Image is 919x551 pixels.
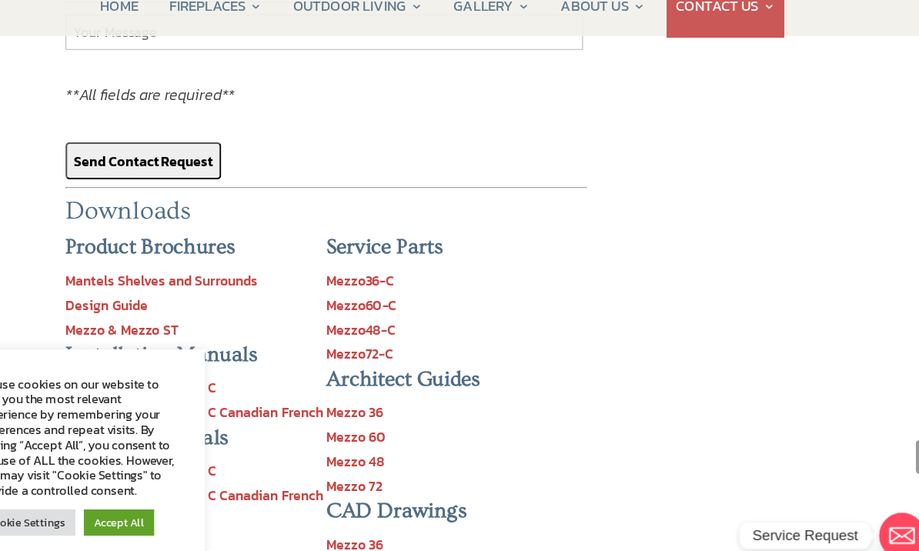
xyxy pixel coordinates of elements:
h3: Product Brochures [115,237,353,268]
h3: CAD Drawings [353,477,590,508]
a: Mezzo 48 [353,434,406,452]
a: Accept All [132,487,196,511]
a: Mezzo60-C [353,292,416,310]
a: Mezzo72-C [353,336,413,355]
a: Mezzo 60 [353,532,406,550]
a: Mezzo36-C [353,269,414,288]
h3: Service Parts [353,237,590,268]
a: Cookie Settings [35,487,125,511]
input: Send Contact Request [115,153,257,187]
a: Mezzo 60 [353,412,406,430]
a: Email [855,490,897,532]
a: Mezzo & Mezzo ST [115,314,218,332]
h2: Downloads [115,202,590,237]
h3: Architect Guides [353,357,590,388]
a: Mantels Shelves and Surrounds [115,269,290,288]
a: Mezzo 36 [353,509,404,528]
a: Mezzo 72 [353,456,403,475]
a: Design Guide [115,292,190,310]
a: Mezzo 36 [353,389,404,408]
p: **All fields are required** [115,99,590,134]
div: We use cookies on our website to give you the most relevant experience by remembering your prefer... [35,366,219,477]
a: Mezzo48-C [353,314,416,332]
h3: Installation Manuals [115,335,353,366]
